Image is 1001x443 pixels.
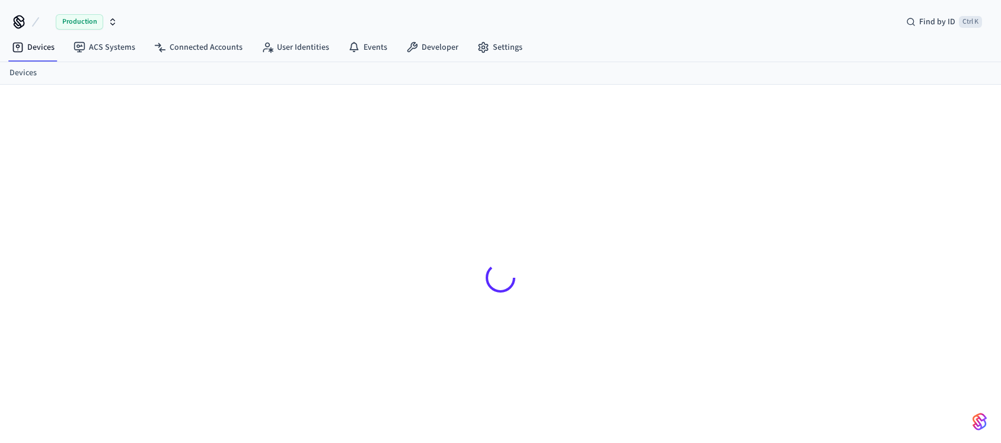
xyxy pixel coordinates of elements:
[2,37,64,58] a: Devices
[919,16,955,28] span: Find by ID
[252,37,339,58] a: User Identities
[397,37,468,58] a: Developer
[339,37,397,58] a: Events
[64,37,145,58] a: ACS Systems
[959,16,982,28] span: Ctrl K
[973,412,987,431] img: SeamLogoGradient.69752ec5.svg
[468,37,532,58] a: Settings
[9,67,37,79] a: Devices
[145,37,252,58] a: Connected Accounts
[897,11,992,33] div: Find by IDCtrl K
[56,14,103,30] span: Production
